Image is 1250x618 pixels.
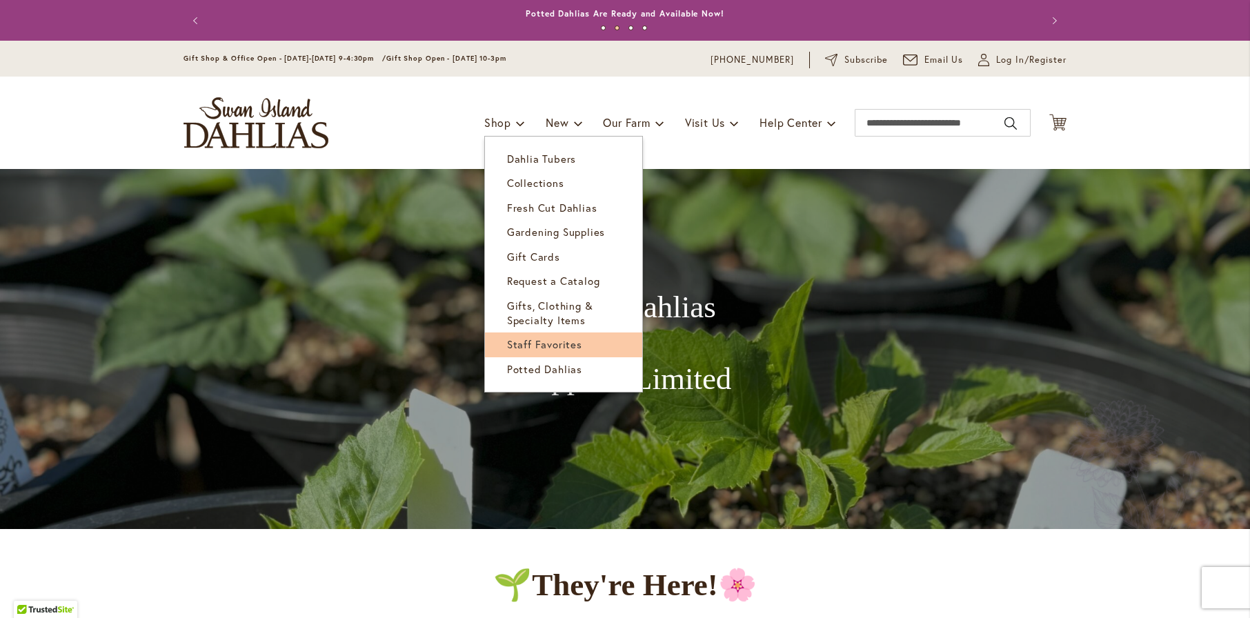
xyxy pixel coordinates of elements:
[903,53,964,67] a: Email Us
[507,337,582,351] span: Staff Favorites
[183,97,328,148] a: store logo
[526,8,724,19] a: Potted Dahlias Are Ready and Available Now!
[507,299,593,327] span: Gifts, Clothing & Specialty Items
[760,115,822,130] span: Help Center
[685,115,725,130] span: Visit Us
[485,245,642,269] a: Gift Cards
[507,152,576,166] span: Dahlia Tubers
[615,26,619,30] button: 2 of 4
[183,54,386,63] span: Gift Shop & Office Open - [DATE]-[DATE] 9-4:30pm /
[1039,7,1067,34] button: Next
[507,362,582,376] span: Potted Dahlias
[603,115,650,130] span: Our Farm
[507,274,600,288] span: Request a Catalog
[642,26,647,30] button: 4 of 4
[484,115,511,130] span: Shop
[996,53,1067,67] span: Log In/Register
[493,568,532,602] strong: 🌱
[532,568,718,602] strong: They're Here!
[183,7,211,34] button: Previous
[601,26,606,30] button: 1 of 4
[844,53,888,67] span: Subscribe
[924,53,964,67] span: Email Us
[272,564,978,607] p: 🌸
[978,53,1067,67] a: Log In/Register
[507,176,564,190] span: Collections
[442,290,808,397] h1: Potted Dahlias Supplies Limited
[711,53,794,67] a: [PHONE_NUMBER]
[507,225,605,239] span: Gardening Supplies
[628,26,633,30] button: 3 of 4
[825,53,888,67] a: Subscribe
[507,201,597,215] span: Fresh Cut Dahlias
[386,54,506,63] span: Gift Shop Open - [DATE] 10-3pm
[546,115,568,130] span: New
